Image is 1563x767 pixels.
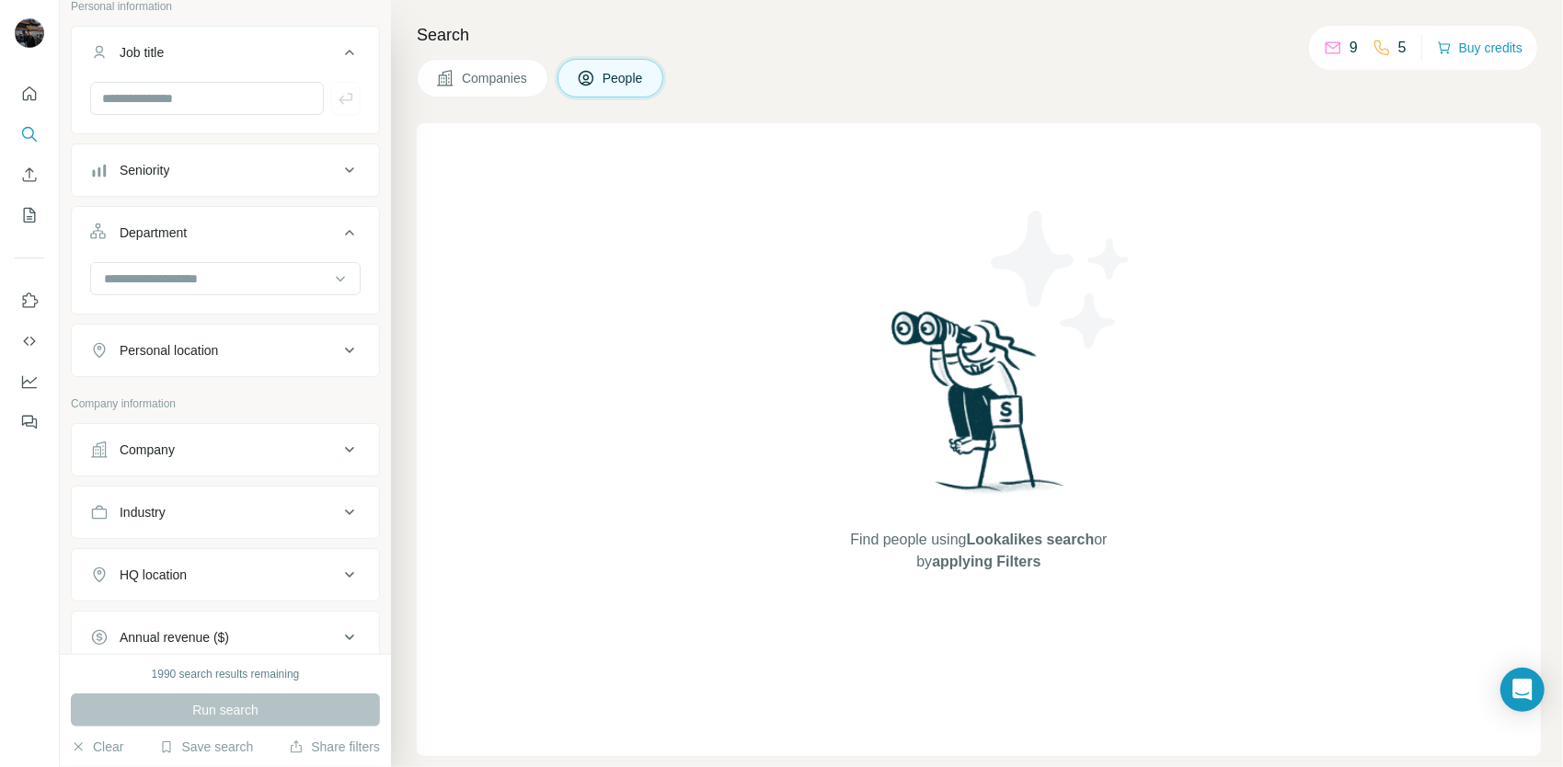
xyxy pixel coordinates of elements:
span: Companies [462,69,529,87]
button: Company [72,428,379,472]
button: HQ location [72,553,379,597]
button: Save search [159,738,253,756]
div: Job title [120,43,164,62]
button: Job title [72,30,379,82]
button: Feedback [15,406,44,439]
div: Seniority [120,161,169,179]
button: My lists [15,199,44,232]
button: Buy credits [1437,35,1523,61]
div: HQ location [120,566,187,584]
button: Use Surfe API [15,325,44,358]
img: Surfe Illustration - Woman searching with binoculars [883,306,1075,511]
button: Seniority [72,148,379,192]
div: Industry [120,503,166,521]
button: Annual revenue ($) [72,615,379,659]
button: Clear [71,738,123,756]
p: 5 [1398,37,1407,59]
button: Personal location [72,328,379,372]
div: 1990 search results remaining [152,666,300,682]
span: People [603,69,645,87]
span: applying Filters [932,554,1040,569]
div: Open Intercom Messenger [1500,668,1545,712]
button: Department [72,211,379,262]
div: Company [120,441,175,459]
p: 9 [1350,37,1358,59]
span: Find people using or by [832,529,1126,573]
button: Industry [72,490,379,534]
img: Surfe Illustration - Stars [979,197,1144,362]
div: Department [120,223,187,242]
button: Dashboard [15,365,44,398]
button: Enrich CSV [15,158,44,191]
div: Personal location [120,341,218,360]
span: Lookalikes search [967,532,1095,547]
h4: Search [417,22,1541,48]
button: Quick start [15,77,44,110]
button: Share filters [289,738,380,756]
button: Use Surfe on LinkedIn [15,284,44,317]
button: Search [15,118,44,151]
img: Avatar [15,18,44,48]
p: Company information [71,395,380,412]
div: Annual revenue ($) [120,628,229,647]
